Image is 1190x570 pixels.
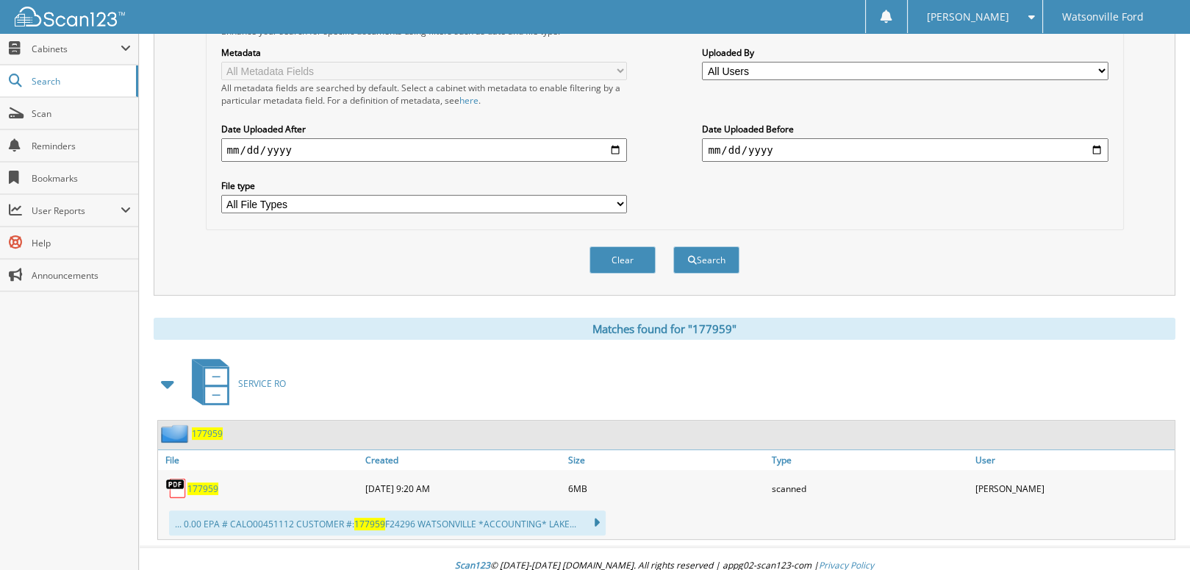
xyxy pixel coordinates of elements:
[221,82,627,107] div: All metadata fields are searched by default. Select a cabinet with metadata to enable filtering b...
[768,474,972,503] div: scanned
[187,482,218,495] a: 177959
[702,123,1108,135] label: Date Uploaded Before
[589,246,656,274] button: Clear
[161,424,192,443] img: folder2.png
[32,269,131,282] span: Announcements
[768,450,972,470] a: Type
[15,7,125,26] img: scan123-logo-white.svg
[158,450,362,470] a: File
[702,138,1108,162] input: end
[221,123,627,135] label: Date Uploaded After
[165,477,187,499] img: PDF.png
[32,75,129,88] span: Search
[221,179,627,192] label: File type
[32,172,131,185] span: Bookmarks
[971,474,1175,503] div: [PERSON_NAME]
[354,518,385,530] span: 177959
[32,204,121,217] span: User Reports
[927,13,1009,21] span: [PERSON_NAME]
[183,355,286,413] a: SERVICE RO
[192,427,223,440] a: 177959
[971,450,1175,470] a: User
[702,46,1108,59] label: Uploaded By
[673,246,739,274] button: Search
[362,474,565,503] div: [DATE] 9:20 AM
[1116,499,1190,570] iframe: Chat Widget
[154,318,1175,340] div: Matches found for "177959"
[32,107,131,120] span: Scan
[169,510,606,535] div: ... 0.00 EPA # CALO00451112 CUSTOMER #: F24296 WATSONVILLE *ACCOUNTING* LAKE...
[362,450,565,470] a: Created
[221,138,627,162] input: start
[32,237,131,249] span: Help
[32,43,121,55] span: Cabinets
[459,94,478,107] a: here
[1062,13,1144,21] span: Watsonville Ford
[564,474,768,503] div: 6MB
[238,377,286,390] span: SERVICE RO
[221,46,627,59] label: Metadata
[564,450,768,470] a: Size
[32,140,131,152] span: Reminders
